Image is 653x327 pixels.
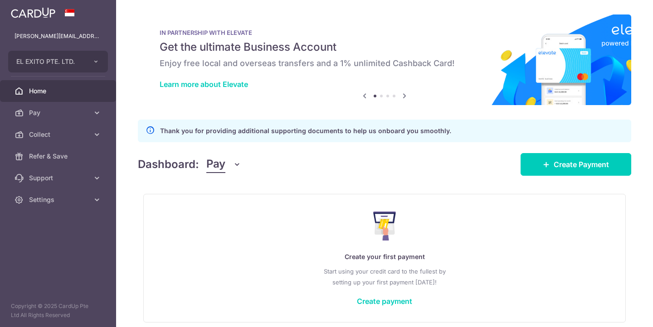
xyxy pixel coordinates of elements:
span: Home [29,87,89,96]
span: Refer & Save [29,152,89,161]
span: Pay [206,156,225,173]
span: EL EXITO PTE. LTD. [16,57,83,66]
p: IN PARTNERSHIP WITH ELEVATE [160,29,609,36]
span: Support [29,173,89,183]
h5: Get the ultimate Business Account [160,40,609,54]
img: CardUp [11,7,55,18]
p: Start using your credit card to the fullest by setting up your first payment [DATE]! [162,266,607,288]
a: Create Payment [521,153,631,176]
span: Create Payment [554,159,609,170]
h4: Dashboard: [138,156,199,173]
a: Learn more about Elevate [160,80,248,89]
span: Settings [29,195,89,204]
p: Thank you for providing additional supporting documents to help us onboard you smoothly. [160,125,451,136]
img: Renovation banner [138,14,631,105]
span: Pay [29,108,89,117]
h6: Enjoy free local and overseas transfers and a 1% unlimited Cashback Card! [160,58,609,69]
p: Create your first payment [162,251,607,262]
button: EL EXITO PTE. LTD. [8,51,108,72]
p: [PERSON_NAME][EMAIL_ADDRESS][DOMAIN_NAME] [15,32,102,41]
a: Create payment [357,297,412,306]
img: Make Payment [373,212,396,240]
span: Collect [29,130,89,139]
button: Pay [206,156,241,173]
